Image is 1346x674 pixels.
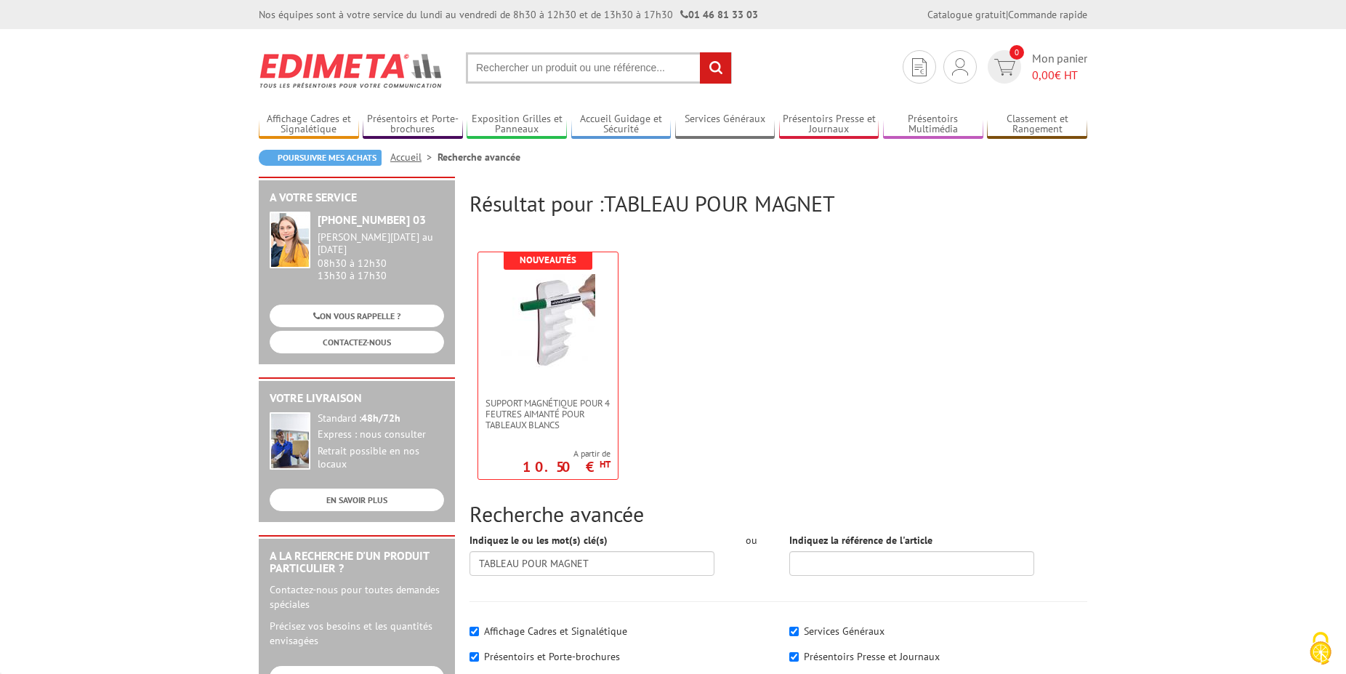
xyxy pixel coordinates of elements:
label: Indiquez la référence de l'article [789,533,932,547]
li: Recherche avancée [438,150,520,164]
a: Exposition Grilles et Panneaux [467,113,567,137]
strong: [PHONE_NUMBER] 03 [318,212,426,227]
p: Contactez-nous pour toutes demandes spéciales [270,582,444,611]
img: devis rapide [952,58,968,76]
input: Services Généraux [789,627,799,636]
p: Précisez vos besoins et les quantités envisagées [270,619,444,648]
h2: A votre service [270,191,444,204]
div: Nos équipes sont à votre service du lundi au vendredi de 8h30 à 12h30 et de 13h30 à 17h30 [259,7,758,22]
a: EN SAVOIR PLUS [270,489,444,511]
span: € HT [1032,67,1087,84]
img: devis rapide [994,59,1015,76]
a: Présentoirs et Porte-brochures [363,113,463,137]
div: | [927,7,1087,22]
a: CONTACTEZ-NOUS [270,331,444,353]
label: Présentoirs Presse et Journaux [804,650,940,663]
h2: Résultat pour : [470,191,1087,215]
a: Affichage Cadres et Signalétique [259,113,359,137]
h2: Recherche avancée [470,502,1087,526]
img: Cookies (fenêtre modale) [1302,630,1339,667]
input: Présentoirs Presse et Journaux [789,652,799,662]
a: Présentoirs Multimédia [883,113,983,137]
input: Affichage Cadres et Signalétique [470,627,479,636]
div: Express : nous consulter [318,428,444,441]
a: Commande rapide [1008,8,1087,21]
span: 0 [1009,45,1024,60]
label: Services Généraux [804,625,884,638]
img: widget-service.jpg [270,212,310,268]
a: Support magnétique pour 4 feutres aimanté pour tableaux blancs [478,398,618,430]
label: Présentoirs et Porte-brochures [484,650,620,663]
input: Présentoirs et Porte-brochures [470,652,479,662]
div: ou [736,533,767,547]
div: Retrait possible en nos locaux [318,445,444,471]
a: devis rapide 0 Mon panier 0,00€ HT [984,50,1087,84]
strong: 01 46 81 33 03 [680,8,758,21]
label: Affichage Cadres et Signalétique [484,625,627,638]
div: [PERSON_NAME][DATE] au [DATE] [318,231,444,256]
a: Services Généraux [675,113,775,137]
input: rechercher [700,52,731,84]
span: A partir de [523,448,610,460]
img: devis rapide [912,58,927,76]
strong: 48h/72h [361,412,400,425]
img: widget-livraison.jpg [270,412,310,470]
h2: Votre livraison [270,392,444,405]
a: Accueil Guidage et Sécurité [571,113,672,137]
a: Catalogue gratuit [927,8,1006,21]
img: Support magnétique pour 4 feutres aimanté pour tableaux blancs [501,274,595,369]
a: Poursuivre mes achats [259,150,382,166]
p: 10.50 € [523,462,610,471]
img: Edimeta [259,44,444,97]
div: Standard : [318,412,444,425]
h2: A la recherche d'un produit particulier ? [270,550,444,575]
a: Accueil [390,151,438,164]
b: Nouveautés [520,254,576,266]
button: Cookies (fenêtre modale) [1295,625,1346,674]
span: TABLEAU POUR MAGNET [604,189,835,217]
span: 0,00 [1032,68,1055,82]
a: Classement et Rangement [987,113,1087,137]
span: Mon panier [1032,50,1087,84]
a: Présentoirs Presse et Journaux [779,113,879,137]
label: Indiquez le ou les mot(s) clé(s) [470,533,608,547]
a: ON VOUS RAPPELLE ? [270,305,444,327]
span: Support magnétique pour 4 feutres aimanté pour tableaux blancs [485,398,610,430]
input: Rechercher un produit ou une référence... [466,52,732,84]
sup: HT [600,458,610,470]
div: 08h30 à 12h30 13h30 à 17h30 [318,231,444,281]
